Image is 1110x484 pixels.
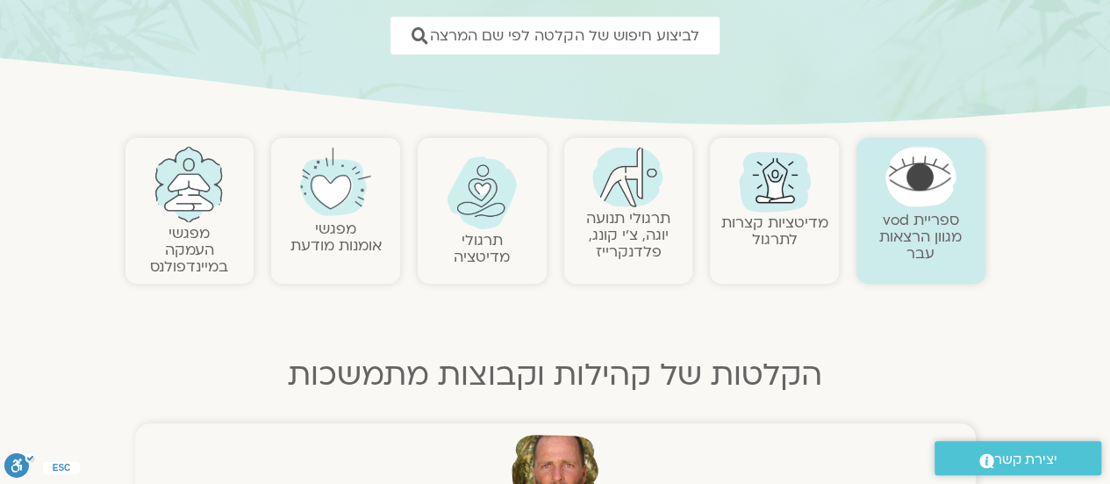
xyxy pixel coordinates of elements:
span: לביצוע חיפוש של הקלטה לפי שם המרצה [430,27,698,44]
a: ספריית vodמגוון הרצאות עבר [879,210,962,264]
a: מדיטציות קצרות לתרגול [721,213,828,249]
h2: הקלטות של קהילות וקבוצות מתמשכות [125,358,985,393]
span: יצירת קשר [994,448,1057,472]
a: מפגשיהעמקה במיינדפולנס [150,223,228,277]
a: תרגולימדיטציה [454,230,510,267]
a: לביצוע חיפוש של הקלטה לפי שם המרצה [390,17,720,54]
a: יצירת קשר [935,441,1101,475]
a: תרגולי תנועהיוגה, צ׳י קונג, פלדנקרייז [586,208,670,262]
a: מפגשיאומנות מודעת [290,219,382,256]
